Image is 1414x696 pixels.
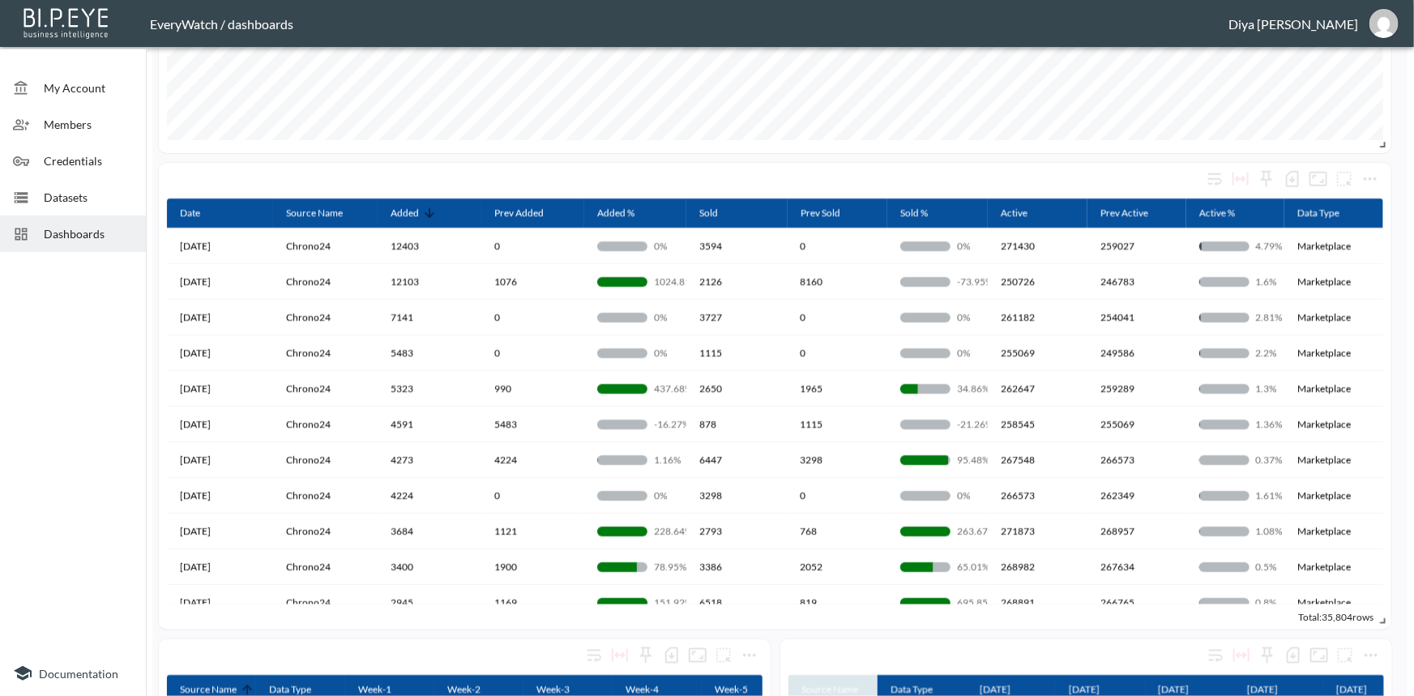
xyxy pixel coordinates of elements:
div: # Overall Source Details [172,171,1202,186]
th: 3298 [686,478,788,514]
p: 65.01% [957,560,1004,574]
th: Marketplace [1284,442,1383,478]
div: 151.92/100 (151.92%) [597,596,673,609]
th: 259289 [1087,371,1186,407]
th: 3594 [686,228,788,264]
span: Sold [699,203,739,223]
th: 262647 [988,371,1087,407]
div: 0/100 (0%) [900,489,975,502]
th: 254041 [1087,300,1186,335]
th: 1169 [481,585,584,621]
div: # Overall Weekly Source Details [172,647,581,663]
th: Marketplace [1284,549,1383,585]
div: Added % [597,203,634,223]
span: Active % [1199,203,1256,223]
p: 0% [957,310,1004,324]
p: 0% [957,239,1004,253]
a: Documentation [13,664,133,683]
th: 255069 [988,335,1087,371]
div: -16.27/100 (-16.27%) [597,417,673,431]
div: # Percentage Change Added per Source - Past 7 Days [793,647,1203,663]
div: 0.5/100 (0.5%) [1199,560,1272,574]
div: 695.85/100 (695.85%) [900,596,975,609]
p: 2.2% [1256,346,1303,360]
th: 2025-09-10 [167,442,273,478]
button: more [1357,166,1383,192]
span: Documentation [39,667,118,681]
th: 5483 [378,335,481,371]
th: 2025-10-04 [167,264,273,300]
th: 267548 [988,442,1087,478]
th: Marketplace [1284,478,1383,514]
div: Sold [699,203,718,223]
th: 878 [686,407,788,442]
div: 437.68/100 (437.68%) [597,382,673,395]
th: 261182 [988,300,1087,335]
div: Toggle table layout between fixed and auto (default: auto) [607,643,633,668]
p: 4.79% [1256,239,1303,253]
span: Chart settings [737,643,763,668]
th: 3684 [378,514,481,549]
th: 262349 [1087,478,1186,514]
th: 2793 [686,514,788,549]
img: a8099f9e021af5dd6201337a867d9ae6 [1369,9,1399,38]
th: 2052 [788,549,888,585]
th: 2025-09-04 [167,549,273,585]
div: 0/100 (0%) [597,239,673,253]
p: 437.68% [654,382,701,395]
button: more [1358,643,1384,668]
span: Attach chart to a group [1331,169,1357,185]
div: Prev Added [494,203,544,223]
p: 0% [654,239,701,253]
div: 65.01/100 (65.01%) [900,560,975,574]
p: -21.26% [957,417,1004,431]
th: 0 [788,478,888,514]
div: 0/100 (0%) [597,346,673,360]
th: 768 [788,514,888,549]
div: 0.8/100 (0.8%) [1199,596,1272,609]
div: 228.64/100 (228.64%) [597,524,673,538]
div: 1.3/100 (1.3%) [1199,382,1272,395]
div: 1.36/100 (1.36%) [1199,417,1272,431]
p: 695.85% [957,596,1004,609]
div: Data Type [1297,203,1339,223]
th: 266573 [988,478,1087,514]
span: Added [391,203,440,223]
span: Prev Active [1100,203,1169,223]
th: 250726 [988,264,1087,300]
p: 2.81% [1256,310,1303,324]
button: more [1332,643,1358,668]
span: Sold % [900,203,949,223]
th: 6518 [686,585,788,621]
th: 268891 [988,585,1087,621]
th: 2025-09-27 [167,228,273,264]
th: 268982 [988,549,1087,585]
div: 1.6/100 (1.6%) [1199,275,1272,288]
span: Source Name [286,203,364,223]
th: Chrono24 [273,264,378,300]
th: 2025-09-09 [167,478,273,514]
div: Wrap text [581,643,607,668]
div: 263.67/100 (263.67%) [900,524,975,538]
div: 95.48/100 (95.48%) [900,453,975,467]
th: Marketplace [1284,335,1383,371]
th: 249586 [1087,335,1186,371]
span: Prev Added [494,203,565,223]
span: Active [1001,203,1049,223]
p: 1.3% [1256,382,1303,395]
th: 246783 [1087,264,1186,300]
th: 2025-09-16 [167,335,273,371]
th: 4224 [378,478,481,514]
th: 0 [788,335,888,371]
div: Toggle table layout between fixed and auto (default: auto) [1228,166,1254,192]
div: Prev Active [1100,203,1148,223]
th: 1900 [481,549,584,585]
p: 1.6% [1256,275,1303,288]
th: 819 [788,585,888,621]
th: 258545 [988,407,1087,442]
th: 2025-09-17 [167,407,273,442]
div: Sold % [900,203,928,223]
th: 2025-09-06 [167,585,273,621]
div: 78.95/100 (78.95%) [597,560,673,574]
th: 0 [788,228,888,264]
